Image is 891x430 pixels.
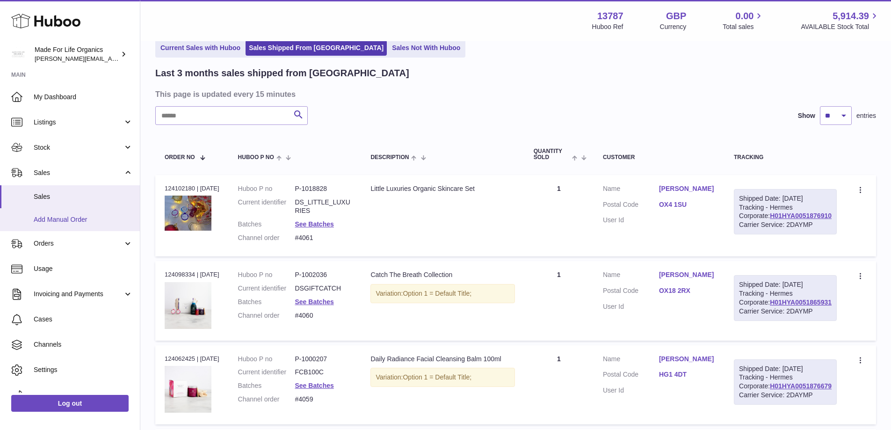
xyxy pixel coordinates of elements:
[165,154,195,160] span: Order No
[34,118,123,127] span: Listings
[659,270,715,279] a: [PERSON_NAME]
[34,315,133,324] span: Cases
[295,311,352,320] dd: #4060
[34,192,133,201] span: Sales
[238,233,295,242] dt: Channel order
[739,307,832,316] div: Carrier Service: 2DAYMP
[295,368,352,377] dd: FCB100C
[736,10,754,22] span: 0.00
[603,370,659,381] dt: Postal Code
[165,355,219,363] div: 124062425 | [DATE]
[403,290,471,297] span: Option 1 = Default Title;
[35,45,119,63] div: Made For Life Organics
[666,10,686,22] strong: GBP
[659,184,715,193] a: [PERSON_NAME]
[660,22,687,31] div: Currency
[165,184,219,193] div: 124102180 | [DATE]
[603,200,659,211] dt: Postal Code
[770,299,832,306] a: H01HYA0051865931
[723,10,764,31] a: 0.00 Total sales
[34,340,133,349] span: Channels
[603,184,659,196] dt: Name
[659,200,715,209] a: OX4 1SU
[165,196,211,231] img: 1731057954.jpg
[238,284,295,293] dt: Current identifier
[739,220,832,229] div: Carrier Service: 2DAYMP
[34,365,133,374] span: Settings
[295,184,352,193] dd: P-1018828
[603,355,659,366] dt: Name
[34,215,133,224] span: Add Manual Order
[524,261,594,340] td: 1
[238,381,295,390] dt: Batches
[370,284,514,303] div: Variation:
[856,111,876,120] span: entries
[34,391,133,400] span: Returns
[801,22,880,31] span: AVAILABLE Stock Total
[157,40,244,56] a: Current Sales with Huboo
[370,154,409,160] span: Description
[739,364,832,373] div: Shipped Date: [DATE]
[734,359,837,405] div: Tracking - Hermes Corporate:
[295,270,352,279] dd: P-1002036
[35,55,238,62] span: [PERSON_NAME][EMAIL_ADDRESS][PERSON_NAME][DOMAIN_NAME]
[734,189,837,235] div: Tracking - Hermes Corporate:
[592,22,623,31] div: Huboo Ref
[603,386,659,395] dt: User Id
[155,89,874,99] h3: This page is updated every 15 minutes
[238,311,295,320] dt: Channel order
[770,382,832,390] a: H01HYA0051876679
[238,270,295,279] dt: Huboo P no
[295,395,352,404] dd: #4059
[165,366,211,413] img: daily-radiance-facial-cleansing-balm-100ml-fcb100c-1_995858cb-a846-4b22-a335-6d27998d1aea.jpg
[524,175,594,256] td: 1
[295,233,352,242] dd: #4061
[165,282,211,329] img: catch-the-breath-collection-dsgiftcatch-1.jpg
[524,345,594,424] td: 1
[295,220,333,228] a: See Batches
[801,10,880,31] a: 5,914.39 AVAILABLE Stock Total
[11,395,129,412] a: Log out
[34,264,133,273] span: Usage
[34,93,133,102] span: My Dashboard
[238,355,295,364] dt: Huboo P no
[597,10,623,22] strong: 13787
[155,67,409,80] h2: Last 3 months sales shipped from [GEOGRAPHIC_DATA]
[739,194,832,203] div: Shipped Date: [DATE]
[603,270,659,282] dt: Name
[403,373,471,381] span: Option 1 = Default Title;
[798,111,815,120] label: Show
[295,355,352,364] dd: P-1000207
[370,368,514,387] div: Variation:
[734,275,837,321] div: Tracking - Hermes Corporate:
[11,47,25,61] img: geoff.winwood@madeforlifeorganics.com
[34,290,123,299] span: Invoicing and Payments
[295,284,352,293] dd: DSGIFTCATCH
[370,270,514,279] div: Catch The Breath Collection
[295,298,333,306] a: See Batches
[603,154,715,160] div: Customer
[34,143,123,152] span: Stock
[165,270,219,279] div: 124098334 | [DATE]
[389,40,464,56] a: Sales Not With Huboo
[238,298,295,306] dt: Batches
[370,184,514,193] div: Little Luxuries Organic Skincare Set
[659,286,715,295] a: OX18 2RX
[238,198,295,216] dt: Current identifier
[739,391,832,400] div: Carrier Service: 2DAYMP
[238,220,295,229] dt: Batches
[238,154,274,160] span: Huboo P no
[34,168,123,177] span: Sales
[603,216,659,225] dt: User Id
[739,280,832,289] div: Shipped Date: [DATE]
[34,239,123,248] span: Orders
[238,368,295,377] dt: Current identifier
[295,198,352,216] dd: DS_LITTLE_LUXURIES
[603,302,659,311] dt: User Id
[659,370,715,379] a: HG1 4DT
[723,22,764,31] span: Total sales
[246,40,387,56] a: Sales Shipped From [GEOGRAPHIC_DATA]
[734,154,837,160] div: Tracking
[833,10,869,22] span: 5,914.39
[603,286,659,298] dt: Postal Code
